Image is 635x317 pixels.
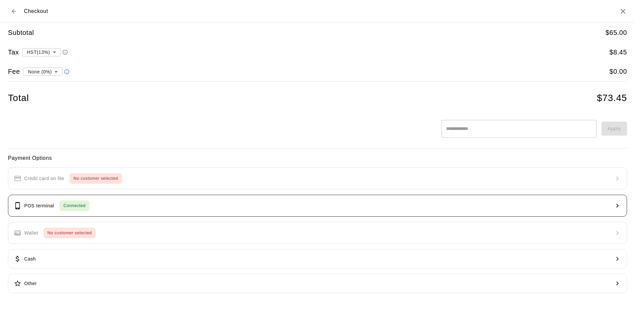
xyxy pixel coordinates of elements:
[8,274,627,293] button: Other
[619,7,627,15] button: Close
[609,67,627,76] h5: $ 0.00
[597,92,627,104] h4: $ 73.45
[23,65,62,78] div: None (0%)
[8,5,20,17] button: Back to cart
[8,28,34,37] h5: Subtotal
[609,48,627,57] h5: $ 8.45
[59,202,89,210] span: Connected
[8,249,627,268] button: Cash
[8,48,19,57] h5: Tax
[8,67,20,76] h5: Fee
[24,256,36,263] p: Cash
[8,195,627,217] button: POS terminalConnected
[605,28,627,37] h5: $ 65.00
[8,5,48,17] div: Checkout
[22,46,61,58] div: HST ( 13 %)
[8,92,29,104] h4: Total
[24,202,54,209] p: POS terminal
[24,280,37,287] p: Other
[8,154,627,162] h6: Payment Options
